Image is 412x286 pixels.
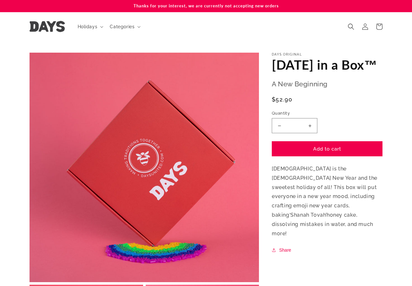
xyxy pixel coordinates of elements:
[289,212,327,218] span: ‘Shanah Tovah’
[344,20,358,34] summary: Search
[272,56,382,73] h1: [DATE] in a Box™
[30,21,65,32] img: Days United
[78,24,98,30] span: Holidays
[272,212,373,237] span: honey cake, dissolving mistakes in water, and much more!
[106,20,143,33] summary: Categories
[272,141,382,156] button: Add to cart
[272,110,382,117] label: Quantity
[272,246,293,254] button: Share
[272,78,382,90] p: A New Beginning
[110,24,134,30] span: Categories
[272,53,382,56] p: Days Original
[272,95,293,104] span: $52.90
[74,20,106,33] summary: Holidays
[272,166,377,218] span: [DEMOGRAPHIC_DATA] is the [DEMOGRAPHIC_DATA] New Year and the sweetest holiday of all! This box w...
